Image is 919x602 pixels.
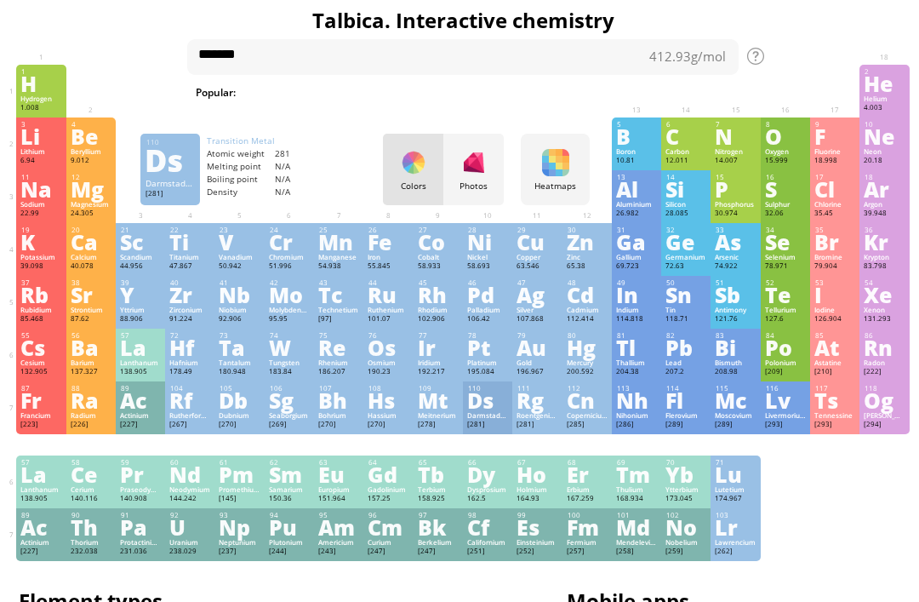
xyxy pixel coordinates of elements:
[814,367,855,377] div: [210]
[665,147,706,156] div: Carbon
[219,485,260,494] div: Promethium
[865,278,905,287] div: 54
[20,200,61,209] div: Sodium
[21,120,61,129] div: 3
[665,156,706,166] div: 12.011
[169,358,210,367] div: Hafnium
[666,331,706,340] div: 82
[665,411,706,420] div: Flerovium
[765,156,806,166] div: 15.999
[20,485,61,494] div: Lanthanum
[665,127,706,146] div: C
[715,261,756,272] div: 74.922
[120,261,161,272] div: 44.956
[765,147,806,156] div: Oxygen
[665,261,706,272] div: 72.63
[121,278,161,287] div: 39
[71,232,111,251] div: Ca
[71,458,111,467] div: 58
[865,384,905,393] div: 118
[665,285,706,304] div: Sn
[121,384,161,393] div: 89
[219,420,260,430] div: [270]
[20,518,61,536] div: Ac
[220,226,260,234] div: 23
[21,511,61,519] div: 89
[207,174,275,185] div: Boiling point
[219,411,260,420] div: Dubnium
[666,278,706,287] div: 50
[220,384,260,393] div: 105
[814,253,855,261] div: Bromine
[865,331,905,340] div: 86
[865,67,905,76] div: 2
[766,226,806,234] div: 34
[169,411,210,420] div: Rutherfordium
[715,180,756,198] div: P
[765,285,806,304] div: Te
[120,306,161,314] div: Yttrium
[814,420,855,430] div: [293]
[71,411,111,420] div: Radium
[766,384,806,393] div: 116
[20,127,61,146] div: Li
[71,180,111,198] div: Mg
[865,173,905,181] div: 18
[71,384,111,393] div: 88
[815,278,855,287] div: 53
[71,147,111,156] div: Beryllium
[219,232,260,251] div: V
[864,156,905,166] div: 20.18
[418,518,459,536] div: Bk
[169,253,210,261] div: Titanium
[21,458,61,467] div: 57
[120,391,161,410] div: Ac
[715,147,756,156] div: Nitrogen
[219,494,260,504] div: [145]
[715,358,756,367] div: Bismuth
[814,200,855,209] div: Chlorine
[864,420,905,430] div: [294]
[815,384,855,393] div: 117
[219,338,260,357] div: Ta
[71,538,111,547] div: Thorium
[665,306,706,314] div: Tin
[120,485,161,494] div: Praseodymium
[71,278,111,287] div: 38
[219,358,260,367] div: Tantalum
[169,367,210,377] div: 178.49
[121,226,161,234] div: 21
[220,458,260,467] div: 61
[665,253,706,261] div: Germanium
[715,494,756,504] div: 174.967
[665,367,706,377] div: 207.2
[715,127,756,146] div: N
[665,180,706,198] div: Si
[814,358,855,367] div: Astatine
[864,232,905,251] div: Kr
[169,338,210,357] div: Hf
[814,261,855,272] div: 79.904
[121,511,161,519] div: 91
[71,518,111,536] div: Th
[715,285,756,304] div: Sb
[20,147,61,156] div: Lithium
[716,278,756,287] div: 51
[649,48,726,65] div: g/mol
[666,458,706,467] div: 70
[665,465,706,484] div: Yb
[715,485,756,494] div: Lutetium
[20,358,61,367] div: Cesium
[20,95,61,103] div: Hydrogen
[499,83,533,100] span: HCl
[207,135,343,146] div: Transition Metal
[864,103,905,113] div: 4.003
[864,358,905,367] div: Radon
[169,494,210,504] div: 144.242
[120,494,161,504] div: 140.908
[814,232,855,251] div: Br
[71,485,111,494] div: Cerium
[666,226,706,234] div: 32
[169,518,210,536] div: U
[21,67,61,76] div: 1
